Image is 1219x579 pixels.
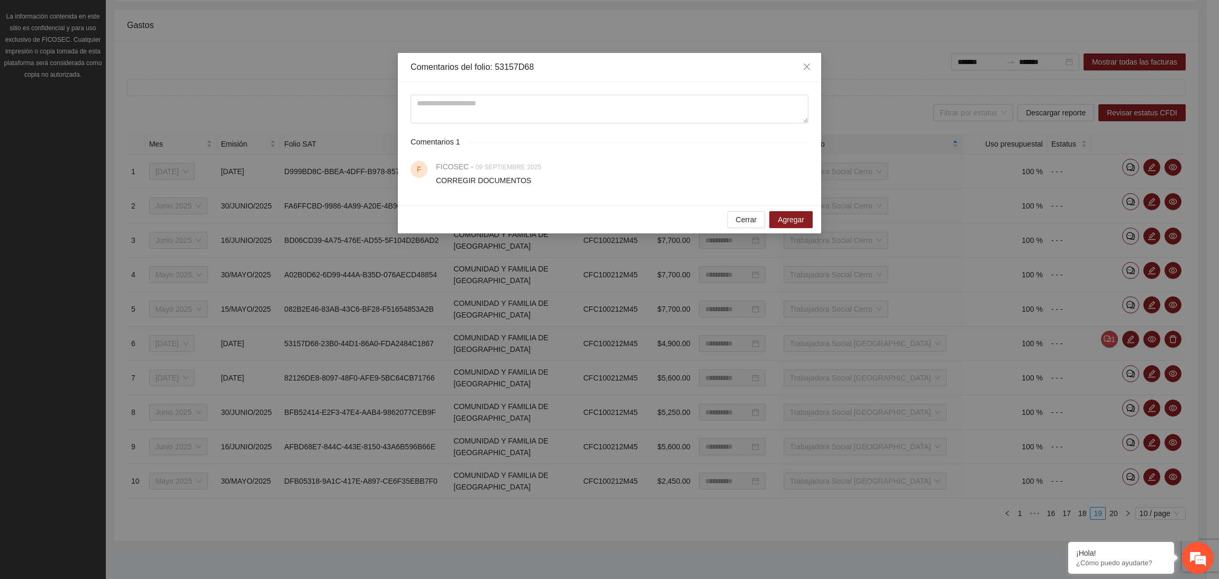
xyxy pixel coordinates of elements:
[474,164,541,171] span: 09 SEPTIEMBRE 2025
[55,54,178,68] div: Chatee con nosotros ahora
[803,62,811,71] span: close
[1076,549,1166,557] div: ¡Hola!
[436,162,541,171] span: FICOSEC -
[61,141,146,248] span: Estamos en línea.
[778,214,804,225] span: Agregar
[769,211,813,228] button: Agregar
[727,211,766,228] button: Cerrar
[1076,559,1166,567] p: ¿Cómo puedo ayudarte?
[736,214,757,225] span: Cerrar
[793,53,821,82] button: Close
[411,136,468,148] span: Comentarios 1
[411,61,808,73] div: Comentarios del folio: 53157D68
[417,161,422,178] span: F
[5,289,202,326] textarea: Escriba su mensaje y pulse “Intro”
[174,5,199,31] div: Minimizar ventana de chat en vivo
[436,176,531,185] span: CORREGIR DOCUMENTOS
